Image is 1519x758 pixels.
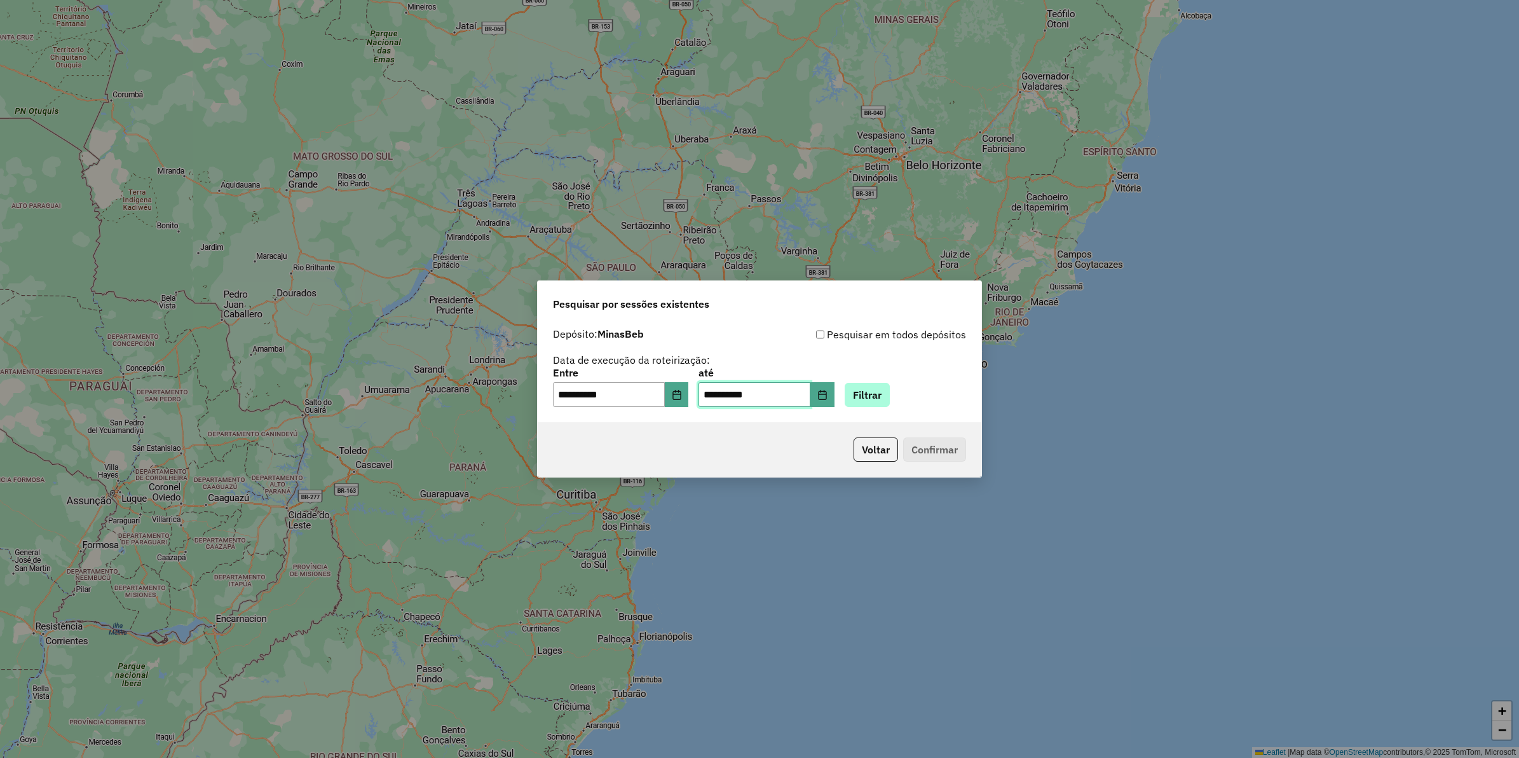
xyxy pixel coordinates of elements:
[553,352,710,368] label: Data de execução da roteirização:
[759,327,966,342] div: Pesquisar em todos depósitos
[553,296,709,312] span: Pesquisar por sessões existentes
[553,326,644,341] label: Depósito:
[810,382,834,408] button: Choose Date
[854,438,898,462] button: Voltar
[845,383,890,407] button: Filtrar
[665,382,689,408] button: Choose Date
[553,365,688,380] label: Entre
[597,327,644,340] strong: MinasBeb
[698,365,834,380] label: até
